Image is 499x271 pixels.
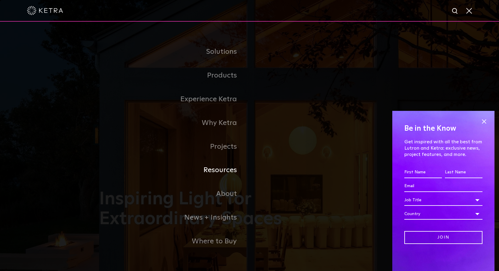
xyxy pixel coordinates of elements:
[404,181,482,192] input: Email
[27,6,63,15] img: ketra-logo-2019-white
[99,111,249,135] a: Why Ketra
[99,230,249,253] a: Where to Buy
[404,231,482,244] input: Join
[404,139,482,157] p: Get inspired with all the best from Lutron and Ketra: exclusive news, project features, and more.
[99,182,249,206] a: About
[404,194,482,206] div: Job Title
[404,208,482,220] div: Country
[99,158,249,182] a: Resources
[404,167,442,178] input: First Name
[445,167,482,178] input: Last Name
[452,8,459,15] img: search icon
[99,40,249,64] a: Solutions
[99,206,249,230] a: News + Insights
[404,123,482,134] h4: Be in the Know
[99,40,400,253] div: Navigation Menu
[99,64,249,87] a: Products
[99,135,249,159] a: Projects
[99,87,249,111] a: Experience Ketra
